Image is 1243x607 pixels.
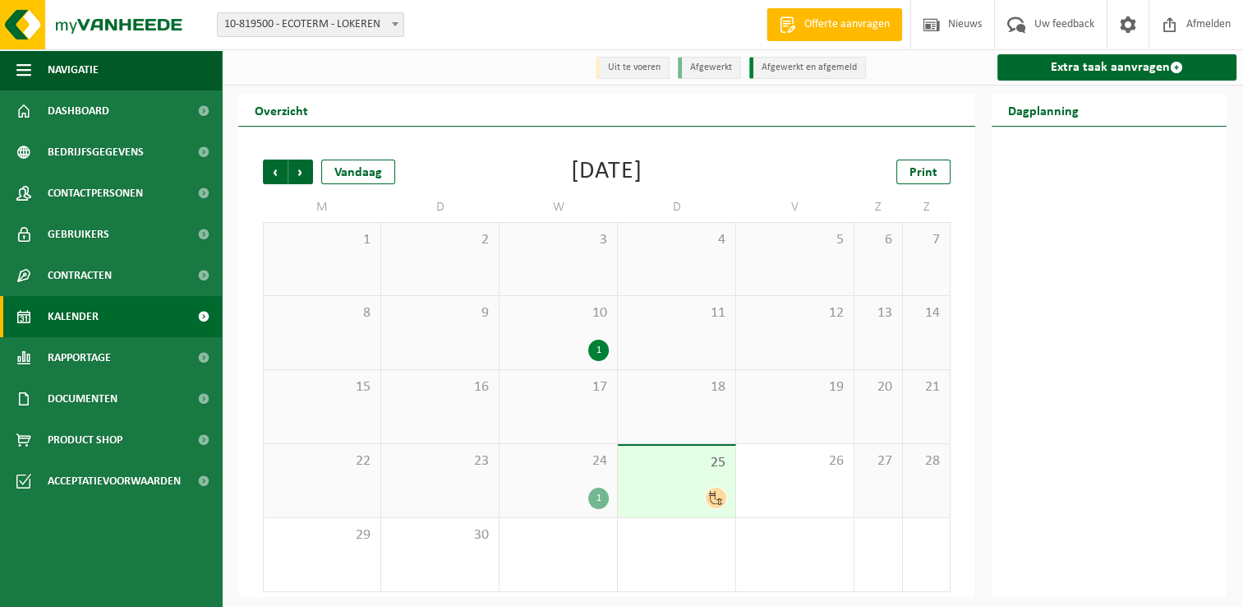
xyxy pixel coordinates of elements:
span: Rapportage [48,337,111,378]
span: 19 [744,378,845,396]
span: Navigatie [48,49,99,90]
span: 10-819500 - ECOTERM - LOKEREN [218,13,403,36]
a: Offerte aanvragen [767,8,902,41]
span: 9 [389,304,490,322]
span: 18 [626,378,727,396]
td: D [618,192,736,222]
td: Z [903,192,951,222]
span: Contracten [48,255,112,296]
h2: Dagplanning [992,94,1095,126]
span: Gebruikers [48,214,109,255]
span: 12 [744,304,845,322]
span: Volgende [288,160,313,184]
span: 1 [272,231,372,249]
span: 7 [911,231,942,249]
span: 16 [389,378,490,396]
td: M [263,192,381,222]
span: Vorige [263,160,288,184]
span: 26 [744,452,845,470]
span: 2 [389,231,490,249]
span: 17 [508,378,609,396]
span: 4 [626,231,727,249]
div: [DATE] [571,160,642,184]
span: 23 [389,452,490,470]
li: Afgewerkt [678,57,741,79]
span: 20 [863,378,894,396]
span: 8 [272,304,372,322]
h2: Overzicht [238,94,325,126]
span: Acceptatievoorwaarden [48,461,181,502]
a: Print [896,160,951,184]
span: Print [909,166,937,179]
div: Vandaag [321,160,395,184]
span: Contactpersonen [48,173,143,214]
div: 1 [588,340,609,361]
span: 27 [863,452,894,470]
span: 10 [508,304,609,322]
span: Product Shop [48,419,122,461]
span: Dashboard [48,90,109,132]
span: 24 [508,452,609,470]
td: W [500,192,618,222]
td: V [736,192,854,222]
span: 6 [863,231,894,249]
span: 10-819500 - ECOTERM - LOKEREN [217,12,404,37]
td: Z [854,192,903,222]
span: 21 [911,378,942,396]
span: 15 [272,378,372,396]
span: 25 [626,454,727,472]
span: 13 [863,304,894,322]
span: 5 [744,231,845,249]
span: 14 [911,304,942,322]
span: 29 [272,526,372,544]
span: Kalender [48,296,99,337]
span: 28 [911,452,942,470]
span: Bedrijfsgegevens [48,132,144,173]
span: Documenten [48,378,117,419]
li: Uit te voeren [596,57,670,79]
li: Afgewerkt en afgemeld [749,57,866,79]
span: 22 [272,452,372,470]
td: D [381,192,500,222]
div: 1 [588,488,609,509]
span: 11 [626,304,727,322]
span: 3 [508,231,609,249]
span: 30 [389,526,490,544]
a: Extra taak aanvragen [997,54,1236,81]
span: Offerte aanvragen [800,16,894,33]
